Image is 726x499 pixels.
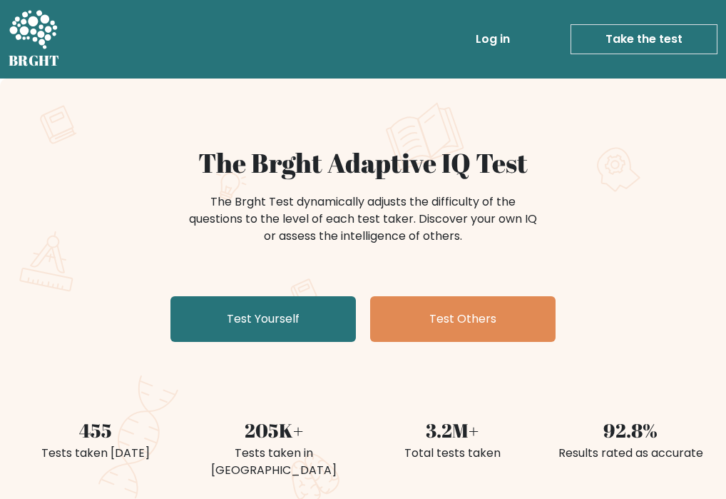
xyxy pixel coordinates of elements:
[15,147,711,179] h1: The Brght Adaptive IQ Test
[170,296,356,342] a: Test Yourself
[571,24,717,54] a: Take the test
[550,445,711,462] div: Results rated as accurate
[370,296,556,342] a: Test Others
[193,445,354,479] div: Tests taken in [GEOGRAPHIC_DATA]
[193,416,354,445] div: 205K+
[15,445,176,462] div: Tests taken [DATE]
[9,52,60,69] h5: BRGHT
[372,416,533,445] div: 3.2M+
[9,6,60,73] a: BRGHT
[550,416,711,445] div: 92.8%
[372,445,533,462] div: Total tests taken
[15,416,176,445] div: 455
[470,25,516,54] a: Log in
[185,193,541,245] div: The Brght Test dynamically adjusts the difficulty of the questions to the level of each test take...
